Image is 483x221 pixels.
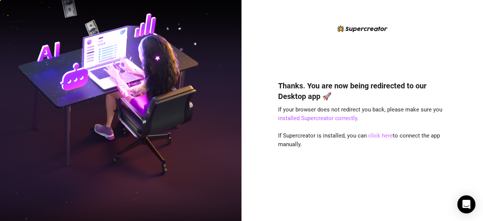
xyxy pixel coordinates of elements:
[337,25,388,32] img: logo-BBDzfeDw.svg
[368,132,393,139] a: click here
[278,132,440,148] span: If Supercreator is installed, you can to connect the app manually.
[278,115,357,122] a: installed Supercreator correctly
[278,80,446,102] h4: Thanks. You are now being redirected to our Desktop app 🚀
[457,195,475,213] div: Open Intercom Messenger
[278,106,442,122] span: If your browser does not redirect you back, please make sure you .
